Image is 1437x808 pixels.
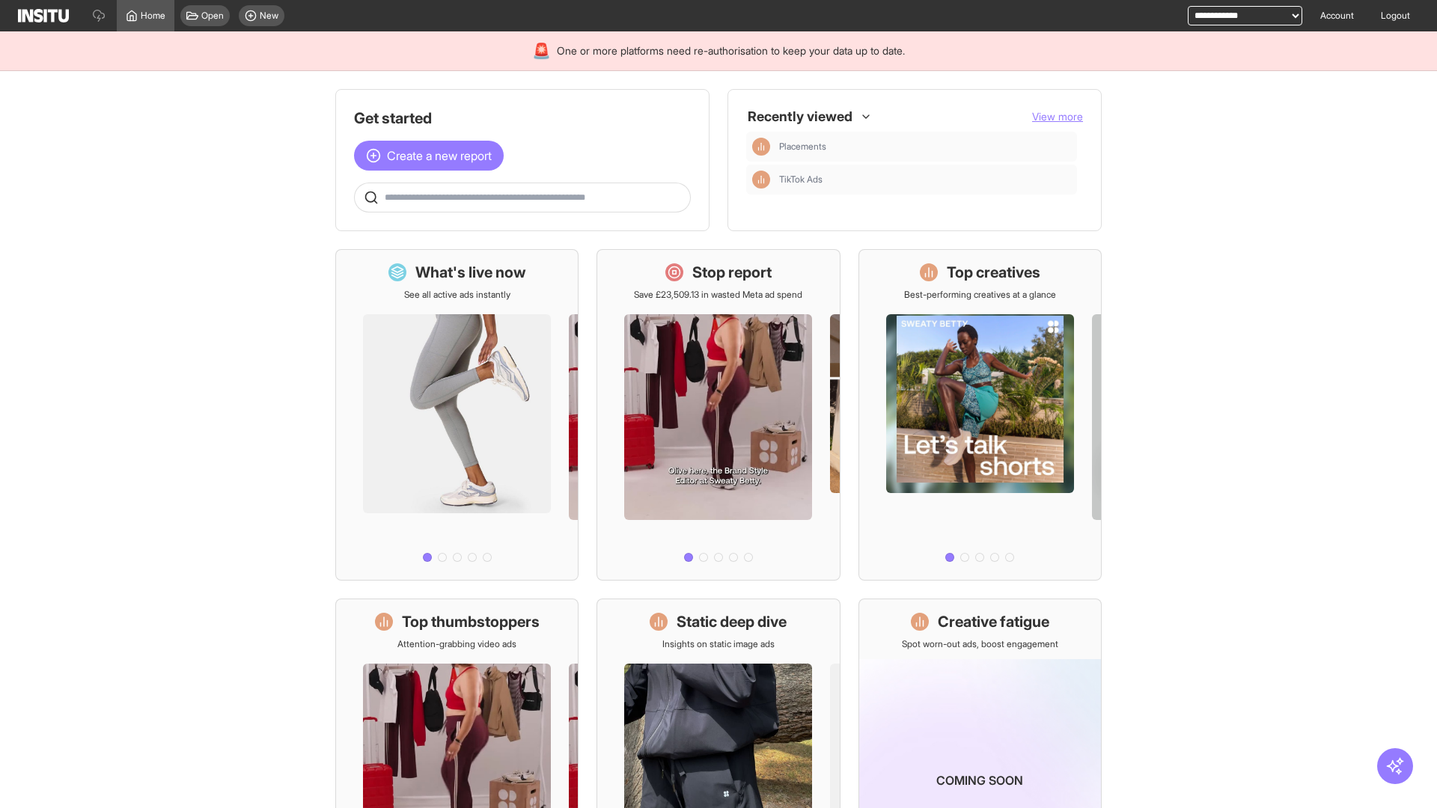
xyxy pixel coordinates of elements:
span: TikTok Ads [779,174,1071,186]
div: Insights [752,138,770,156]
button: Create a new report [354,141,504,171]
span: One or more platforms need re-authorisation to keep your data up to date. [557,43,905,58]
a: Top creativesBest-performing creatives at a glance [858,249,1102,581]
h1: What's live now [415,262,526,283]
h1: Get started [354,108,691,129]
span: Placements [779,141,826,153]
span: View more [1032,110,1083,123]
a: What's live nowSee all active ads instantly [335,249,579,581]
p: Insights on static image ads [662,638,775,650]
span: TikTok Ads [779,174,823,186]
button: View more [1032,109,1083,124]
span: New [260,10,278,22]
span: Placements [779,141,1071,153]
p: Best-performing creatives at a glance [904,289,1056,301]
h1: Top thumbstoppers [402,611,540,632]
a: Stop reportSave £23,509.13 in wasted Meta ad spend [597,249,840,581]
h1: Stop report [692,262,772,283]
h1: Static deep dive [677,611,787,632]
span: Open [201,10,224,22]
div: 🚨 [532,40,551,61]
h1: Top creatives [947,262,1040,283]
span: Create a new report [387,147,492,165]
p: Attention-grabbing video ads [397,638,516,650]
img: Logo [18,9,69,22]
p: Save £23,509.13 in wasted Meta ad spend [634,289,802,301]
p: See all active ads instantly [404,289,510,301]
div: Insights [752,171,770,189]
span: Home [141,10,165,22]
